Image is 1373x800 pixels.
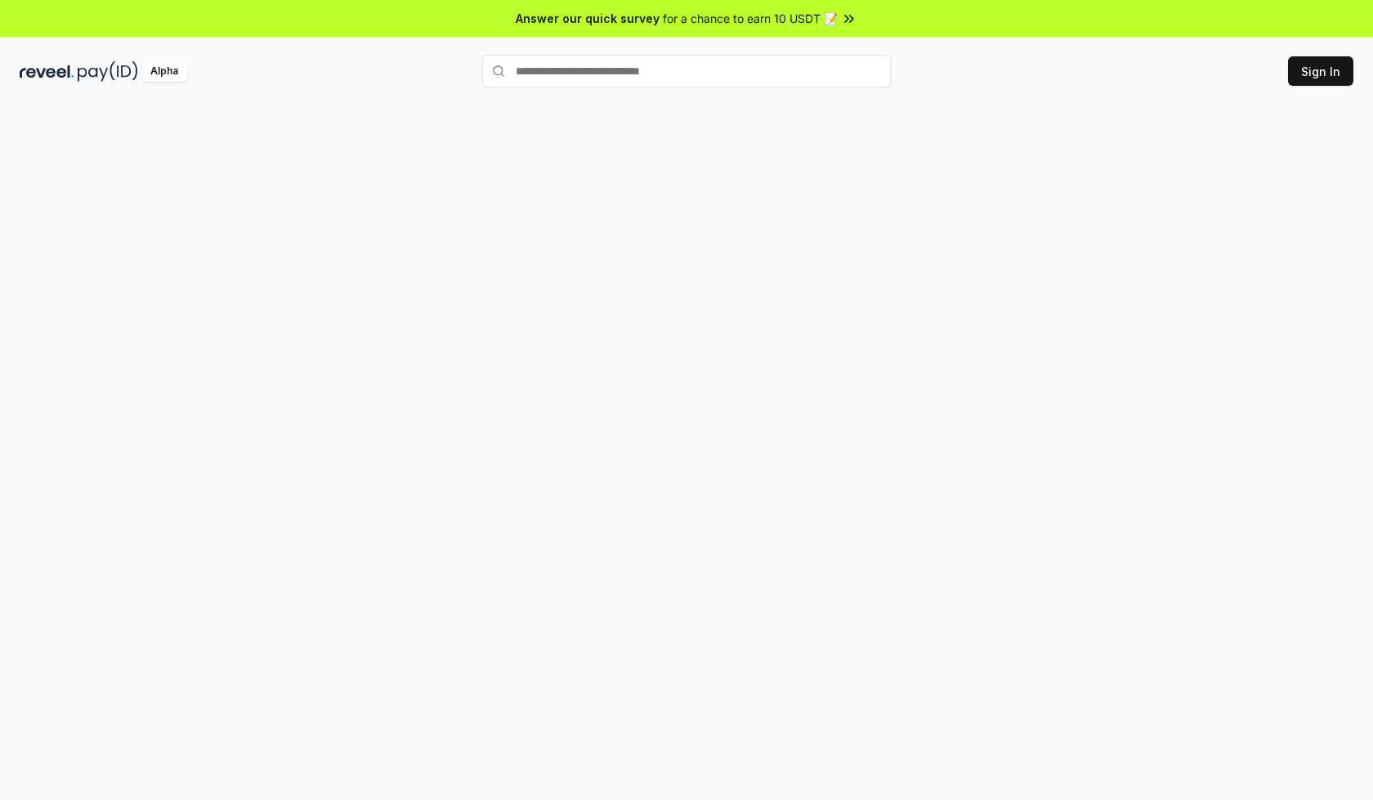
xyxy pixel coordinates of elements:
[20,61,74,82] img: reveel_dark
[141,61,187,82] div: Alpha
[1288,56,1353,86] button: Sign In
[78,61,138,82] img: pay_id
[663,10,838,27] span: for a chance to earn 10 USDT 📝
[516,10,660,27] span: Answer our quick survey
